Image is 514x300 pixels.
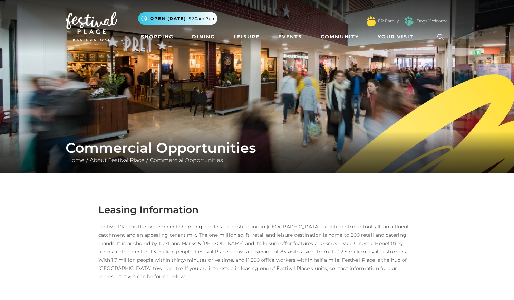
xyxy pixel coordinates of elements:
[60,140,454,165] div: / /
[417,18,449,24] a: Dogs Welcome!
[150,16,186,22] span: Open [DATE]
[98,204,416,216] h3: Leasing Information
[88,157,146,163] a: About Festival Place
[231,30,262,43] a: Leisure
[189,16,216,22] span: 9.30am-7pm
[275,30,305,43] a: Events
[375,30,420,43] a: Your Visit
[378,18,399,24] a: FP Family
[138,12,217,25] button: Open [DATE] 9.30am-7pm
[318,30,362,43] a: Community
[138,30,176,43] a: Shopping
[189,30,218,43] a: Dining
[66,140,449,156] h1: Commercial Opportunities
[66,12,117,41] img: Festival Place Logo
[148,157,225,163] a: Commercial Opportunities
[378,33,414,40] span: Your Visit
[66,157,86,163] a: Home
[98,223,416,281] p: Festival Place is the pre-eminent shopping and leisure destination in [GEOGRAPHIC_DATA], boasting...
